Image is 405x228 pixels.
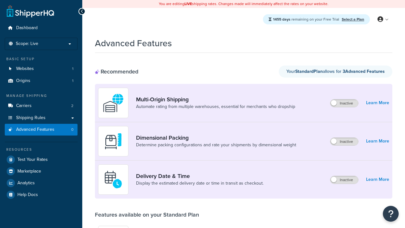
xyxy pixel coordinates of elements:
span: Advanced Features [16,127,54,132]
div: Features available on your Standard Plan [95,211,199,218]
span: 1 [72,78,73,84]
img: DTVBYsAAAAAASUVORK5CYII= [102,130,124,152]
a: Automate rating from multiple warehouses, essential for merchants who dropship [136,104,295,110]
span: Test Your Rates [17,157,48,162]
label: Inactive [330,99,358,107]
a: Test Your Rates [5,154,78,165]
a: Determine packing configurations and rate your shipments by dimensional weight [136,142,296,148]
span: Marketplace [17,169,41,174]
a: Shipping Rules [5,112,78,124]
a: Delivery Date & Time [136,173,264,180]
span: Origins [16,78,30,84]
a: Analytics [5,177,78,189]
span: Shipping Rules [16,115,46,121]
span: Your allows for [286,68,343,75]
a: Carriers2 [5,100,78,112]
span: Analytics [17,180,35,186]
label: Inactive [330,138,358,145]
a: Dashboard [5,22,78,34]
a: Learn More [366,98,389,107]
label: Inactive [330,176,358,184]
li: Advanced Features [5,124,78,136]
div: Resources [5,147,78,152]
a: Learn More [366,137,389,146]
span: Scope: Live [16,41,38,47]
span: Help Docs [17,192,38,198]
a: Learn More [366,175,389,184]
a: Display the estimated delivery date or time in transit as checkout. [136,180,264,187]
span: 1 [72,66,73,72]
h1: Advanced Features [95,37,172,49]
li: Websites [5,63,78,75]
img: gfkeb5ejjkALwAAAABJRU5ErkJggg== [102,168,124,191]
div: Manage Shipping [5,93,78,98]
a: Marketplace [5,166,78,177]
strong: Standard Plan [295,68,323,75]
span: 0 [71,127,73,132]
a: Dimensional Packing [136,134,296,141]
a: Help Docs [5,189,78,200]
span: remaining on your Free Trial [273,16,340,22]
a: Origins1 [5,75,78,87]
a: Websites1 [5,63,78,75]
span: Carriers [16,103,32,109]
span: 2 [71,103,73,109]
li: Origins [5,75,78,87]
a: Multi-Origin Shipping [136,96,295,103]
div: Basic Setup [5,56,78,62]
a: Advanced Features0 [5,124,78,136]
strong: 3 Advanced Feature s [343,68,385,75]
img: WatD5o0RtDAAAAAElFTkSuQmCC [102,92,124,114]
span: Websites [16,66,34,72]
button: Open Resource Center [383,206,399,222]
div: Recommended [95,68,138,75]
strong: 1455 days [273,16,290,22]
b: LIVE [184,1,192,7]
a: Select a Plan [342,16,364,22]
span: Dashboard [16,25,38,31]
li: Carriers [5,100,78,112]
